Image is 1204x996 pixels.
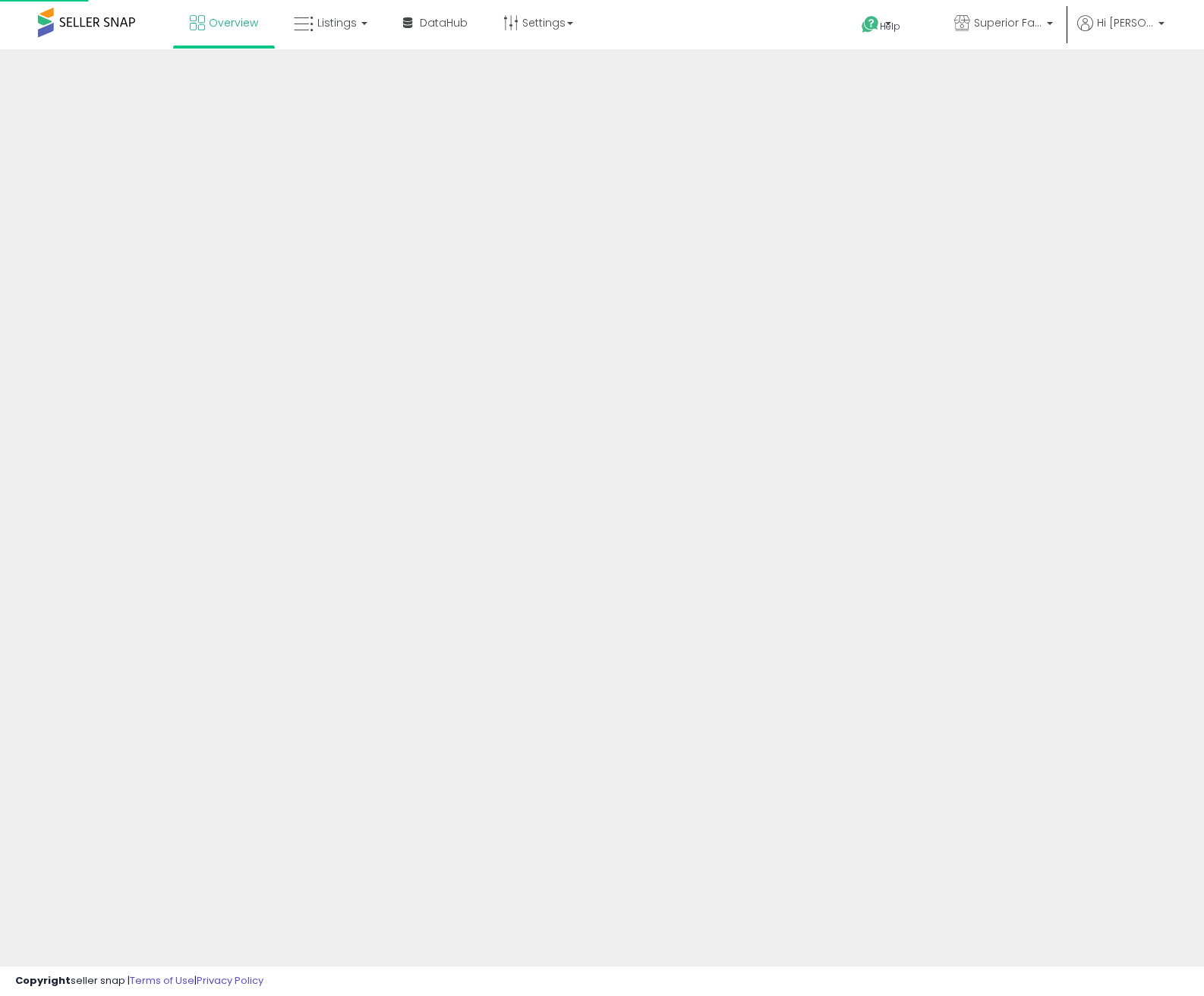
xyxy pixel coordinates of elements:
[861,15,880,34] i: Get Help
[849,4,930,49] a: Help
[1077,15,1165,49] a: Hi [PERSON_NAME]
[974,15,1042,30] span: Superior Fast Shipping
[880,20,900,33] span: Help
[420,15,468,30] span: DataHub
[1097,15,1154,30] span: Hi [PERSON_NAME]
[209,15,258,30] span: Overview
[317,15,357,30] span: Listings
